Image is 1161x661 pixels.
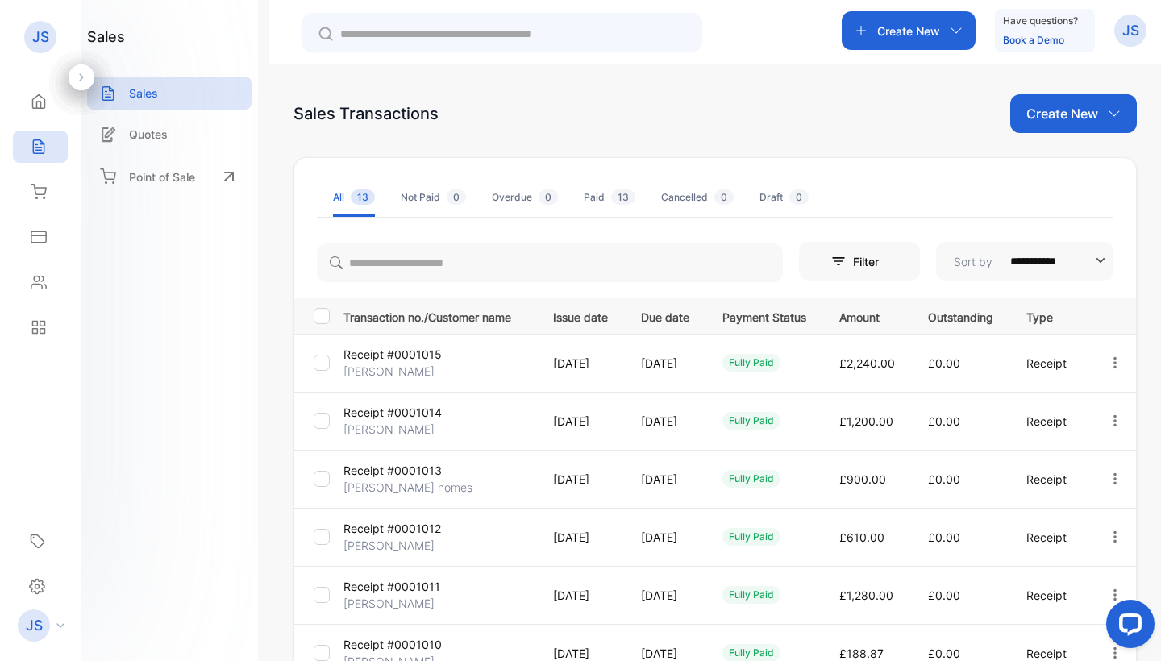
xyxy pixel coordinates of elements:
p: Outstanding [928,306,993,326]
p: Receipt [1026,529,1074,546]
p: [PERSON_NAME] [343,363,435,380]
p: Payment Status [722,306,806,326]
button: Create New [1010,94,1137,133]
span: 0 [539,189,558,205]
div: Cancelled [661,190,734,205]
p: Receipt #0001011 [343,578,440,595]
div: fully paid [722,354,780,372]
p: Transaction no./Customer name [343,306,533,326]
div: All [333,190,375,205]
p: JS [26,615,43,636]
p: [DATE] [641,587,689,604]
div: Sales Transactions [293,102,439,126]
span: £188.87 [839,646,884,660]
span: £900.00 [839,472,886,486]
span: £0.00 [928,646,960,660]
div: Paid [584,190,635,205]
a: Book a Demo [1003,34,1064,46]
p: Receipt #0001010 [343,636,442,653]
span: £2,240.00 [839,356,895,370]
p: [DATE] [641,413,689,430]
div: fully paid [722,412,780,430]
span: £0.00 [928,356,960,370]
span: 0 [447,189,466,205]
a: Point of Sale [87,159,252,194]
p: Sales [129,85,158,102]
p: [DATE] [553,355,608,372]
span: 0 [789,189,809,205]
button: Sort by [936,242,1113,281]
p: [PERSON_NAME] [343,595,435,612]
p: Receipt #0001015 [343,346,442,363]
button: JS [1114,11,1146,50]
p: Type [1026,306,1074,326]
div: fully paid [722,528,780,546]
p: Have questions? [1003,13,1078,29]
p: Due date [641,306,689,326]
p: Quotes [129,126,168,143]
span: 13 [351,189,375,205]
p: Create New [877,23,940,39]
span: 13 [611,189,635,205]
p: Receipt [1026,355,1074,372]
div: fully paid [722,586,780,604]
p: [DATE] [553,529,608,546]
span: £1,200.00 [839,414,893,428]
iframe: LiveChat chat widget [1093,593,1161,661]
a: Quotes [87,118,252,151]
span: £0.00 [928,530,960,544]
p: [PERSON_NAME] [343,421,435,438]
p: [DATE] [553,413,608,430]
span: 0 [714,189,734,205]
p: Point of Sale [129,168,195,185]
p: Receipt #0001013 [343,462,442,479]
div: Draft [759,190,809,205]
p: Receipt [1026,587,1074,604]
p: [PERSON_NAME] [343,537,435,554]
div: fully paid [722,470,780,488]
p: [DATE] [641,471,689,488]
a: Sales [87,77,252,110]
p: JS [32,27,49,48]
button: Create New [842,11,976,50]
span: £1,280.00 [839,588,893,602]
p: Receipt [1026,471,1074,488]
p: Create New [1026,104,1098,123]
span: £610.00 [839,530,884,544]
p: [DATE] [641,529,689,546]
p: Amount [839,306,895,326]
p: [DATE] [641,355,689,372]
p: Issue date [553,306,608,326]
p: Receipt #0001014 [343,404,442,421]
p: [PERSON_NAME] homes [343,479,472,496]
p: [DATE] [553,471,608,488]
div: Overdue [492,190,558,205]
p: Receipt [1026,413,1074,430]
span: £0.00 [928,588,960,602]
h1: sales [87,26,125,48]
p: Sort by [954,253,992,270]
div: Not Paid [401,190,466,205]
span: £0.00 [928,472,960,486]
span: £0.00 [928,414,960,428]
p: [DATE] [553,587,608,604]
p: Receipt #0001012 [343,520,441,537]
p: JS [1122,20,1139,41]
